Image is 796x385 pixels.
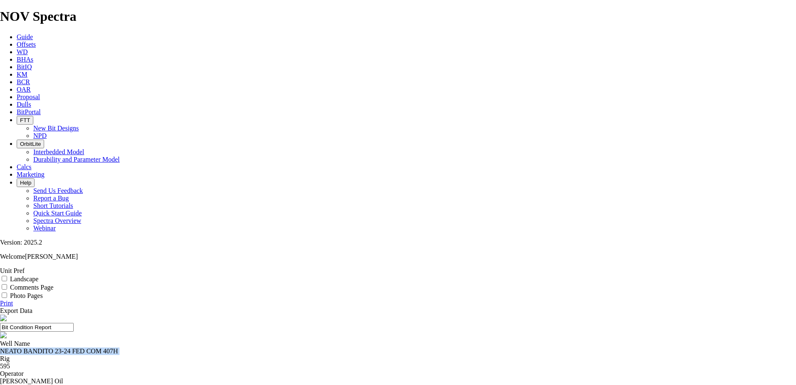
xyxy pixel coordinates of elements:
a: Durability and Parameter Model [33,156,120,163]
a: Webinar [33,225,56,232]
label: Comments Page [10,284,53,291]
button: FTT [17,116,33,125]
a: Guide [17,33,33,40]
a: Offsets [17,41,36,48]
label: Photo Pages [10,292,43,299]
a: Report a Bug [33,195,69,202]
a: BCR [17,78,30,85]
a: Dulls [17,101,31,108]
a: Marketing [17,171,45,178]
a: Spectra Overview [33,217,81,224]
a: BitPortal [17,108,41,115]
a: Calcs [17,163,32,170]
a: New Bit Designs [33,125,79,132]
a: Proposal [17,93,40,100]
span: FTT [20,117,30,123]
a: NPD [33,132,47,139]
button: Help [17,178,35,187]
a: BHAs [17,56,33,63]
a: WD [17,48,28,55]
a: Quick Start Guide [33,210,82,217]
label: Landscape [10,275,38,282]
span: [PERSON_NAME] [25,253,78,260]
span: OrbitLite [20,141,41,147]
a: Short Tutorials [33,202,73,209]
a: BitIQ [17,63,32,70]
a: Send Us Feedback [33,187,83,194]
a: Interbedded Model [33,148,84,155]
a: KM [17,71,27,78]
a: OAR [17,86,31,93]
button: OrbitLite [17,140,44,148]
span: Help [20,180,31,186]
